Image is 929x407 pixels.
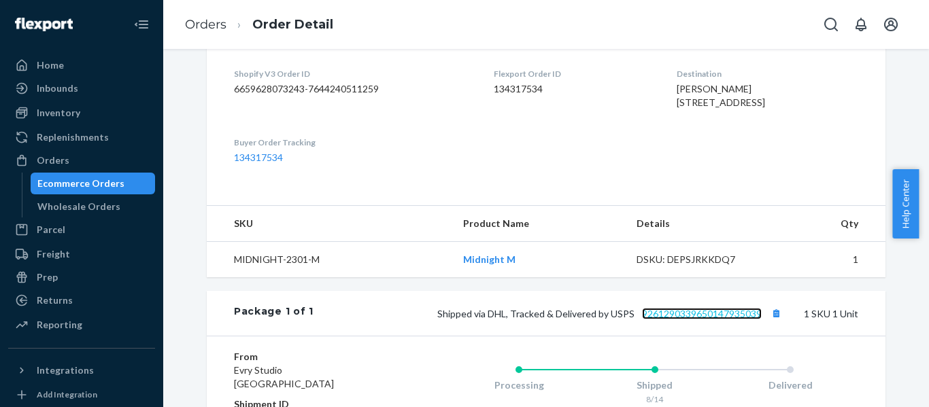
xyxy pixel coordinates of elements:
[37,130,109,144] div: Replenishments
[207,206,452,242] th: SKU
[847,11,875,38] button: Open notifications
[775,242,885,278] td: 1
[677,83,765,108] span: [PERSON_NAME] [STREET_ADDRESS]
[8,243,155,265] a: Freight
[8,387,155,403] a: Add Integration
[8,77,155,99] a: Inbounds
[234,364,334,389] span: Evry Studio [GEOGRAPHIC_DATA]
[8,102,155,124] a: Inventory
[37,247,70,261] div: Freight
[128,11,155,38] button: Close Navigation
[234,350,396,364] dt: From
[817,11,845,38] button: Open Search Box
[31,196,156,217] a: Wholesale Orders
[8,359,155,381] button: Integrations
[234,304,314,322] div: Package 1 of 1
[185,17,226,32] a: Orders
[37,200,120,213] div: Wholesale Orders
[494,82,654,96] dd: 134317534
[314,304,858,322] div: 1 SKU 1 Unit
[587,393,723,405] div: 8/14
[37,106,80,120] div: Inventory
[437,308,785,319] span: Shipped via DHL, Tracked & Delivered by USPS
[587,378,723,392] div: Shipped
[767,304,785,322] button: Copy tracking number
[877,11,905,38] button: Open account menu
[252,17,333,32] a: Order Detail
[494,68,654,79] dt: Flexport Order ID
[8,149,155,171] a: Orders
[234,68,472,79] dt: Shopify V3 Order ID
[234,137,472,148] dt: Buyer Order Tracking
[37,318,82,332] div: Reporting
[8,266,155,288] a: Prep
[31,173,156,194] a: Ecommerce Orders
[775,206,885,242] th: Qty
[37,58,64,72] div: Home
[174,5,344,45] ol: breadcrumbs
[37,389,97,400] div: Add Integration
[8,289,155,311] a: Returns
[8,126,155,148] a: Replenishments
[37,223,65,236] div: Parcel
[37,82,78,95] div: Inbounds
[15,18,73,31] img: Flexport logo
[234,152,283,163] a: 134317534
[37,294,73,307] div: Returns
[463,253,516,265] a: Midnight M
[642,308,762,319] a: 9261290339650147935039
[37,270,58,284] div: Prep
[722,378,858,392] div: Delivered
[637,253,764,266] div: DSKU: DEPSJRKKDQ7
[234,82,472,96] dd: 6659628073243-7644240511259
[37,154,69,167] div: Orders
[452,206,626,242] th: Product Name
[37,177,124,190] div: Ecommerce Orders
[677,68,858,79] dt: Destination
[37,364,94,377] div: Integrations
[8,219,155,241] a: Parcel
[207,242,452,278] td: MIDNIGHT-2301-M
[8,54,155,76] a: Home
[892,169,919,238] button: Help Center
[626,206,775,242] th: Details
[8,314,155,336] a: Reporting
[451,378,587,392] div: Processing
